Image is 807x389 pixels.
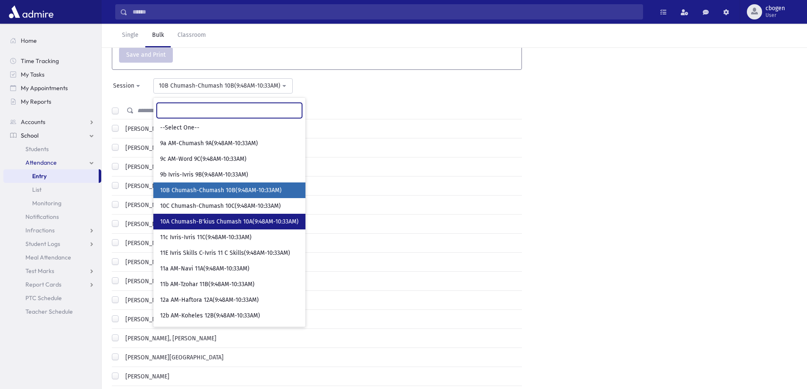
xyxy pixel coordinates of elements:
button: Session [108,78,147,94]
span: Home [21,37,37,44]
a: Home [3,34,101,47]
button: 10B Chumash-Chumash 10B(9:48AM-10:33AM) [153,78,293,94]
span: 10B Chumash-Chumash 10B(9:48AM-10:33AM) [160,186,282,195]
span: School [21,132,39,139]
span: User [765,12,785,19]
span: Accounts [21,118,45,126]
a: Bulk [145,24,171,47]
input: Search [128,4,643,19]
a: Report Cards [3,278,101,291]
label: [PERSON_NAME] [122,124,169,133]
div: Session [113,81,134,90]
a: Single [115,24,145,47]
span: Test Marks [25,267,54,275]
span: cbogen [765,5,785,12]
span: 10C Chumash-Chumash 10C(9:48AM-10:33AM) [160,202,281,210]
span: 11c Ivris-Ivris 11C(9:48AM-10:33AM) [160,233,252,242]
span: 9b Ivris-Ivris 9B(9:48AM-10:33AM) [160,171,248,179]
span: Attendance [25,159,57,166]
a: PTC Schedule [3,291,101,305]
span: 9a AM-Chumash 9A(9:48AM-10:33AM) [160,139,258,148]
span: My Appointments [21,84,68,92]
a: Meal Attendance [3,251,101,264]
span: 11a AM-Navi 11A(9:48AM-10:33AM) [160,265,250,273]
span: 10A Chumash-B'kius Chumash 10A(9:48AM-10:33AM) [160,218,299,226]
span: PTC Schedule [25,294,62,302]
span: 11b AM-Tzohar 11B(9:48AM-10:33AM) [160,280,255,289]
span: 11E Ivris Skills C-Ivris 11 C Skills(9:48AM-10:33AM) [160,249,290,257]
span: List [32,186,42,193]
a: Teacher Schedule [3,305,101,318]
a: List [3,183,101,196]
span: Teacher Schedule [25,308,73,315]
img: AdmirePro [7,3,55,20]
a: Entry [3,169,99,183]
label: [PERSON_NAME] [122,143,169,152]
span: 9c AM-Word 9C(9:48AM-10:33AM) [160,155,247,163]
span: Notifications [25,213,59,221]
a: My Reports [3,95,101,108]
span: 12a AM-Haftora 12A(9:48AM-10:33AM) [160,296,259,304]
span: Report Cards [25,281,61,288]
span: Monitoring [32,199,61,207]
label: [PERSON_NAME] [122,220,169,229]
span: 12b AM-Koheles 12B(9:48AM-10:33AM) [160,312,260,320]
label: [PERSON_NAME] [122,296,169,305]
label: [PERSON_NAME], [PERSON_NAME] [122,315,216,324]
a: School [3,129,101,142]
label: [PERSON_NAME] [122,258,169,267]
label: [PERSON_NAME] [122,372,169,381]
input: Search [157,103,302,118]
span: Entry [32,172,47,180]
span: My Reports [21,98,51,105]
span: Infractions [25,226,55,234]
span: Meal Attendance [25,254,71,261]
span: My Tasks [21,71,44,78]
label: [PERSON_NAME] [122,277,169,286]
span: --Select One-- [160,124,200,132]
div: 10B Chumash-Chumash 10B(9:48AM-10:33AM) [159,81,280,90]
span: Time Tracking [21,57,59,65]
a: Monitoring [3,196,101,210]
label: [PERSON_NAME] [122,201,169,210]
a: Test Marks [3,264,101,278]
span: Students [25,145,49,153]
a: My Tasks [3,68,101,81]
a: Infractions [3,223,101,237]
label: [PERSON_NAME][GEOGRAPHIC_DATA] [122,353,224,362]
a: Attendance [3,156,101,169]
a: Accounts [3,115,101,129]
a: Student Logs [3,237,101,251]
label: [PERSON_NAME] [122,163,169,171]
span: Student Logs [25,240,60,248]
a: Time Tracking [3,54,101,68]
label: [PERSON_NAME] [122,239,169,248]
a: Notifications [3,210,101,223]
label: [PERSON_NAME] [122,182,169,190]
button: Save and Print [119,47,173,63]
a: Classroom [171,24,213,47]
a: Students [3,142,101,156]
label: [PERSON_NAME], [PERSON_NAME] [122,334,216,343]
a: My Appointments [3,81,101,95]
